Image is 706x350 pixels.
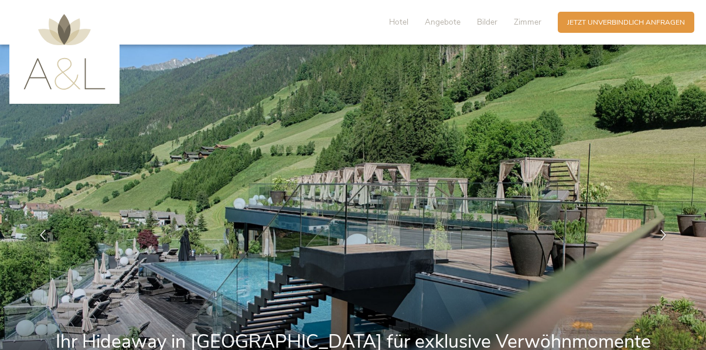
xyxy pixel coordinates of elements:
span: Angebote [425,16,461,28]
span: Bilder [477,16,497,28]
span: Zimmer [514,16,541,28]
span: Hotel [389,16,408,28]
img: AMONTI & LUNARIS Wellnessresort [23,14,105,90]
span: Jetzt unverbindlich anfragen [567,18,685,28]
